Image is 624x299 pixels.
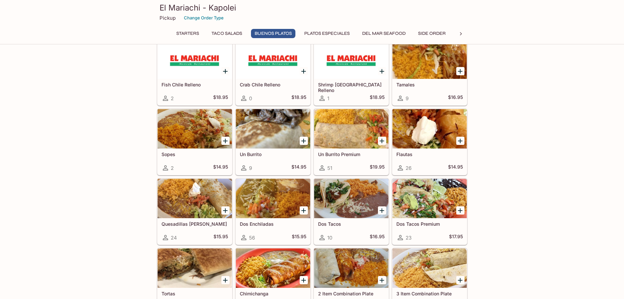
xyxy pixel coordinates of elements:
[406,165,412,171] span: 26
[396,221,463,227] h5: Dos Tacos Premium
[236,178,311,245] a: Dos Enchiladas56$15.95
[208,29,246,38] button: Taco Salads
[378,276,386,284] button: Add 2 Item Combination Plate
[327,235,332,241] span: 10
[448,94,463,102] h5: $16.95
[396,291,463,296] h5: 3 Item Combination Plate
[318,82,385,93] h5: Shrimp [GEOGRAPHIC_DATA] Relleno
[456,206,464,215] button: Add Dos Tacos Premium
[318,221,385,227] h5: Dos Tacos
[314,248,388,288] div: 2 Item Combination Plate
[448,164,463,172] h5: $14.95
[236,179,310,218] div: Dos Enchiladas
[318,151,385,157] h5: Un Burrito Premium
[236,109,310,149] div: Un Burrito
[240,221,306,227] h5: Dos Enchiladas
[456,67,464,75] button: Add Tamales
[240,82,306,87] h5: Crab Chile Relleno
[291,164,306,172] h5: $14.95
[314,39,389,105] a: Shrimp [GEOGRAPHIC_DATA] Relleno1$18.95
[327,95,329,102] span: 1
[236,39,310,79] div: Crab Chile Relleno
[171,165,174,171] span: 2
[370,164,385,172] h5: $19.95
[392,109,467,149] div: Flautas
[213,164,228,172] h5: $14.95
[181,13,227,23] button: Change Order Type
[240,151,306,157] h5: Un Burrito
[406,235,412,241] span: 23
[396,151,463,157] h5: Flautas
[249,95,252,102] span: 0
[318,291,385,296] h5: 2 Item Combination Plate
[392,248,467,288] div: 3 Item Combination Plate
[414,29,449,38] button: Side Order
[449,234,463,241] h5: $17.95
[396,82,463,87] h5: Tamales
[158,109,232,149] div: Sopes
[314,39,388,79] div: Shrimp Chile Relleno
[392,39,467,105] a: Tamales9$16.95
[291,94,306,102] h5: $18.95
[392,39,467,79] div: Tamales
[392,178,467,245] a: Dos Tacos Premium23$17.95
[236,109,311,175] a: Un Burrito9$14.95
[173,29,203,38] button: Starters
[456,137,464,145] button: Add Flautas
[249,235,255,241] span: 56
[157,39,232,105] a: Fish Chile Relleno2$18.95
[327,165,332,171] span: 51
[213,94,228,102] h5: $18.95
[162,151,228,157] h5: Sopes
[236,248,310,288] div: Chimichanga
[162,82,228,87] h5: Fish Chile Relleno
[406,95,409,102] span: 9
[158,248,232,288] div: Tortas
[221,206,230,215] button: Add Quesadillas Degollado
[213,234,228,241] h5: $15.95
[370,234,385,241] h5: $16.95
[221,276,230,284] button: Add Tortas
[359,29,409,38] button: Del Mar Seafood
[314,109,388,149] div: Un Burrito Premium
[392,109,467,175] a: Flautas26$14.95
[378,206,386,215] button: Add Dos Tacos
[300,137,308,145] button: Add Un Burrito
[300,67,308,75] button: Add Crab Chile Relleno
[300,206,308,215] button: Add Dos Enchiladas
[456,276,464,284] button: Add 3 Item Combination Plate
[292,234,306,241] h5: $15.95
[158,39,232,79] div: Fish Chile Relleno
[251,29,295,38] button: Buenos Platos
[370,94,385,102] h5: $18.95
[157,178,232,245] a: Quesadillas [PERSON_NAME]24$15.95
[160,3,465,13] h3: El Mariachi - Kapolei
[378,67,386,75] button: Add Shrimp Chile Relleno
[160,15,176,21] p: Pickup
[221,67,230,75] button: Add Fish Chile Relleno
[314,178,389,245] a: Dos Tacos10$16.95
[300,276,308,284] button: Add Chimichanga
[171,95,174,102] span: 2
[378,137,386,145] button: Add Un Burrito Premium
[314,109,389,175] a: Un Burrito Premium51$19.95
[171,235,177,241] span: 24
[392,179,467,218] div: Dos Tacos Premium
[158,179,232,218] div: Quesadillas Degollado
[236,39,311,105] a: Crab Chile Relleno0$18.95
[157,109,232,175] a: Sopes2$14.95
[314,179,388,218] div: Dos Tacos
[240,291,306,296] h5: Chimichanga
[162,291,228,296] h5: Tortas
[249,165,252,171] span: 9
[301,29,353,38] button: Platos Especiales
[221,137,230,145] button: Add Sopes
[162,221,228,227] h5: Quesadillas [PERSON_NAME]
